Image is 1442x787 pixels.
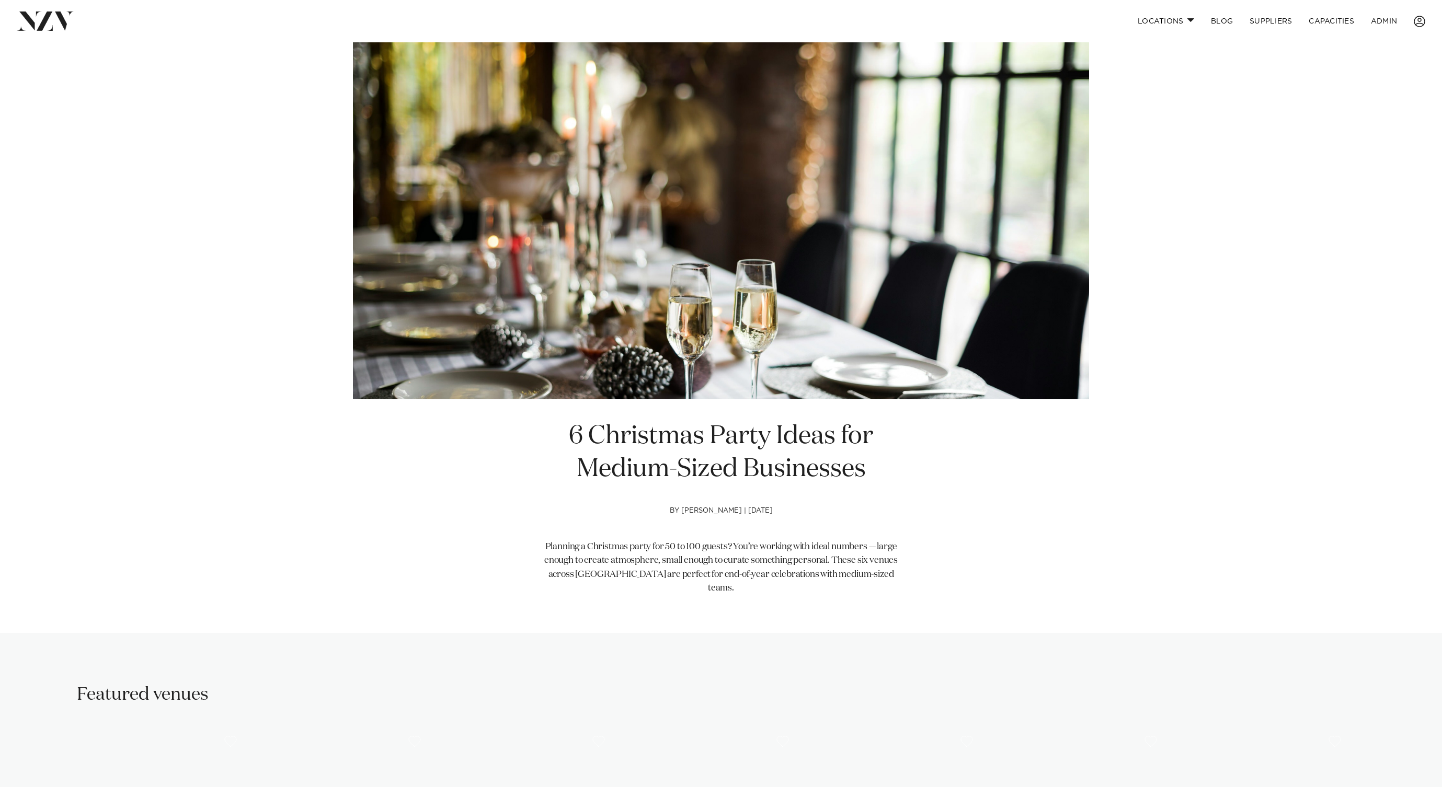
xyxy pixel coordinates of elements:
[17,11,74,30] img: nzv-logo.png
[1241,10,1300,32] a: SUPPLIERS
[542,507,900,540] h4: by [PERSON_NAME] | [DATE]
[1300,10,1363,32] a: Capacities
[353,42,1089,399] img: 6 Christmas Party Ideas for Medium-Sized Businesses
[542,540,900,595] p: Planning a Christmas party for 50 to 100 guests? You’re working with ideal numbers — large enough...
[1203,10,1241,32] a: BLOG
[1363,10,1405,32] a: ADMIN
[542,420,900,486] h1: 6 Christmas Party Ideas for Medium-Sized Businesses
[1129,10,1203,32] a: Locations
[77,683,209,707] h2: Featured venues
